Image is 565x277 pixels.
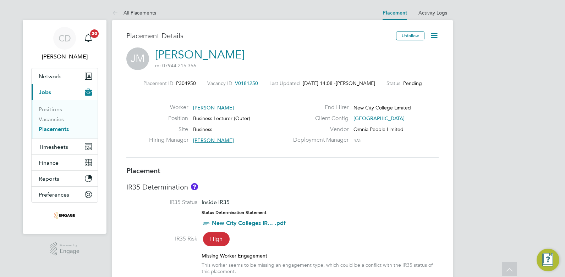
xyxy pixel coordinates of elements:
label: Last Updated [269,80,300,86]
span: Timesheets [39,143,68,150]
span: [PERSON_NAME] [193,137,234,143]
h3: Placement Details [126,31,391,40]
span: New City College Limited [353,104,411,111]
a: Placement [383,10,407,16]
label: Vendor [289,126,349,133]
button: About IR35 [191,183,198,190]
span: Jobs [39,89,51,96]
div: This worker seems to be missing an engagement type, which could be a conflict with the IR35 statu... [202,262,439,275]
button: Unfollow [396,31,424,40]
button: Engage Resource Center [537,249,559,271]
b: Placement [126,166,160,175]
span: JM [126,47,149,70]
label: End Hirer [289,104,349,111]
span: Powered by [60,242,79,248]
strong: Status Determination Statement [202,210,267,215]
span: Finance [39,159,59,166]
button: Jobs [32,84,98,100]
span: Business [193,126,212,132]
button: Timesheets [32,139,98,154]
a: [PERSON_NAME] [155,48,245,62]
a: Powered byEngage [50,242,80,256]
span: Pending [403,80,422,86]
span: Inside IR35 [202,199,230,205]
span: CD [59,34,71,43]
a: New City Colleges IR... .pdf [212,220,286,226]
label: IR35 Risk [126,235,197,243]
a: Placements [39,126,69,132]
label: Status [386,80,400,86]
a: Vacancies [39,116,64,123]
label: Worker [149,104,188,111]
label: Placement ID [143,80,173,86]
label: Vacancy ID [207,80,232,86]
label: Position [149,115,188,122]
span: Preferences [39,191,69,198]
label: Site [149,126,188,133]
button: Preferences [32,187,98,202]
button: Finance [32,155,98,170]
a: Activity Logs [418,10,447,16]
a: All Placements [112,10,156,16]
span: Engage [60,248,79,254]
span: [DATE] 14:08 - [303,80,336,86]
span: Network [39,73,61,80]
label: Deployment Manager [289,136,349,144]
span: [PERSON_NAME] [193,104,234,111]
a: Go to home page [31,210,98,221]
nav: Main navigation [23,20,106,234]
img: omniapeople-logo-retina.png [54,210,75,221]
div: Jobs [32,100,98,138]
span: Omnia People Limited [353,126,404,132]
span: m: 07944 215 356 [155,62,196,69]
a: Positions [39,106,62,113]
span: Reports [39,175,59,182]
label: Client Config [289,115,349,122]
a: CD[PERSON_NAME] [31,27,98,61]
span: [GEOGRAPHIC_DATA] [353,115,405,121]
span: V0181250 [235,80,258,86]
h3: IR35 Determination [126,182,439,192]
label: Hiring Manager [149,136,188,144]
span: High [203,232,230,246]
span: Business Lecturer (Outer) [193,115,250,121]
span: [PERSON_NAME] [336,80,375,86]
span: Claire Duggan [31,52,98,61]
label: IR35 Status [126,199,197,206]
span: P304950 [176,80,196,86]
div: Missing Worker Engagement [202,253,439,259]
span: n/a [353,137,361,143]
button: Network [32,68,98,84]
span: 20 [90,29,99,38]
button: Reports [32,171,98,186]
a: 20 [81,27,95,50]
